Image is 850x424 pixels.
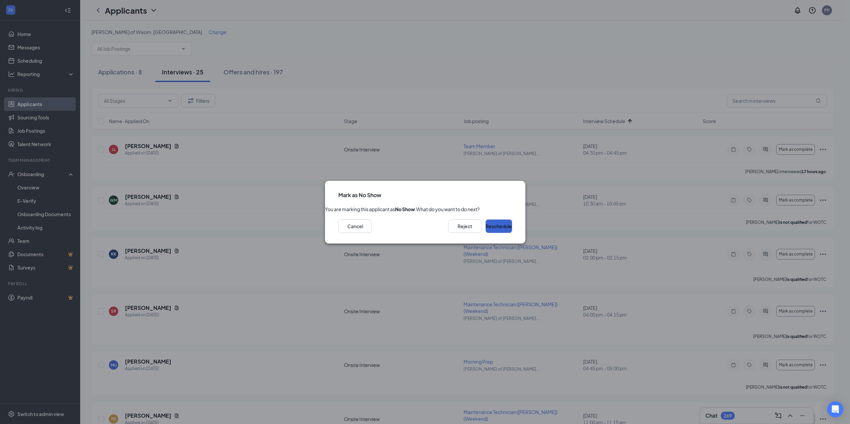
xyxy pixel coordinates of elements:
[338,220,372,233] button: Cancel
[325,205,416,213] p: You are marking this applicant as .
[395,206,415,212] b: No Show
[486,220,512,233] button: Reschedule
[448,220,482,233] button: Reject
[416,205,480,213] p: What do you want to do next?
[827,401,843,417] div: Open Intercom Messenger
[338,191,381,199] h3: Mark as No Show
